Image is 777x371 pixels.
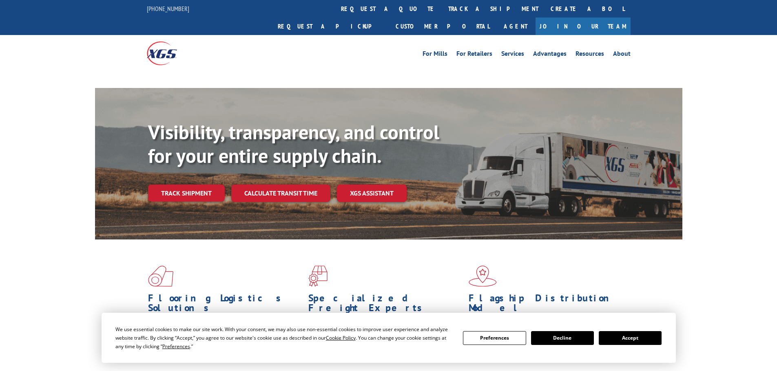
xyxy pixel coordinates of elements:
[147,4,189,13] a: [PHONE_NUMBER]
[148,119,439,168] b: Visibility, transparency, and control for your entire supply chain.
[308,293,463,317] h1: Specialized Freight Experts
[148,184,225,202] a: Track shipment
[501,50,524,59] a: Services
[308,266,328,287] img: xgs-icon-focused-on-flooring-red
[469,266,497,287] img: xgs-icon-flagship-distribution-model-red
[148,266,173,287] img: xgs-icon-total-supply-chain-intelligence-red
[599,331,662,345] button: Accept
[613,50,631,59] a: About
[469,293,623,317] h1: Flagship Distribution Model
[463,331,526,345] button: Preferences
[536,18,631,35] a: Join Our Team
[496,18,536,35] a: Agent
[456,50,492,59] a: For Retailers
[390,18,496,35] a: Customer Portal
[326,334,356,341] span: Cookie Policy
[423,50,447,59] a: For Mills
[531,331,594,345] button: Decline
[576,50,604,59] a: Resources
[148,293,302,317] h1: Flooring Logistics Solutions
[272,18,390,35] a: Request a pickup
[231,184,330,202] a: Calculate transit time
[102,313,676,363] div: Cookie Consent Prompt
[115,325,453,351] div: We use essential cookies to make our site work. With your consent, we may also use non-essential ...
[162,343,190,350] span: Preferences
[533,50,567,59] a: Advantages
[337,184,407,202] a: XGS ASSISTANT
